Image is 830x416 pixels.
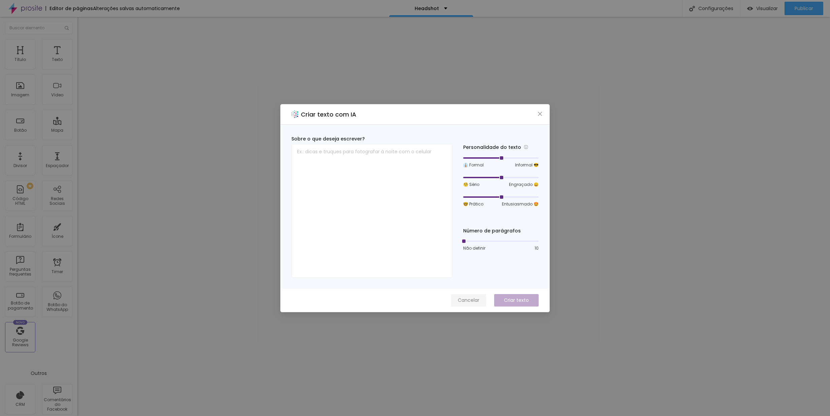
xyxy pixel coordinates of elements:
[463,143,539,151] div: Personalidade do texto
[515,162,539,168] span: Informal 😎
[463,227,539,234] div: Número de parágrafos
[458,297,479,304] span: Cancelar
[537,111,543,117] span: close
[463,245,485,251] span: Não definir
[291,135,452,142] div: Sobre o que deseja escrever?
[509,182,539,188] span: Engraçado 😄
[301,110,356,119] h2: Criar texto com IA
[537,110,544,117] button: Close
[463,182,479,188] span: 🧐 Sério
[535,245,539,251] span: 10
[463,201,483,207] span: 🤓 Prático
[451,294,486,307] button: Cancelar
[463,162,484,168] span: 👔 Formal
[494,294,539,307] button: Criar texto
[502,201,539,207] span: Entusiasmado 🤩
